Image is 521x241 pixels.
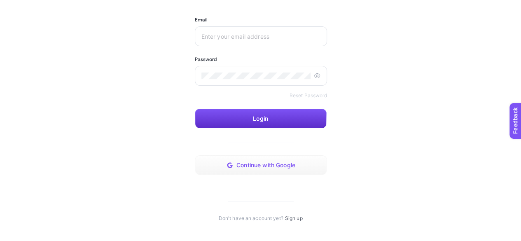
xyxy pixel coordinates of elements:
[201,33,321,40] input: Enter your email address
[290,92,327,99] a: Reset Password
[195,155,327,175] button: Continue with Google
[195,56,217,63] label: Password
[253,115,268,122] span: Login
[195,109,327,129] button: Login
[195,16,208,23] label: Email
[285,215,303,222] a: Sign up
[236,162,295,168] span: Continue with Google
[219,215,283,222] span: Don't have an account yet?
[5,2,31,9] span: Feedback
